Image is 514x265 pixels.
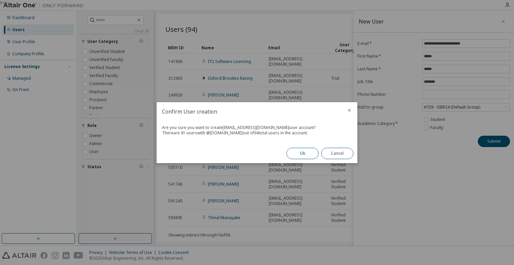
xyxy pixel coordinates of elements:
div: There are 91 users with @ [DOMAIN_NAME] out of 94 total users in the account. [162,130,352,136]
div: Are you sure you want to create [EMAIL_ADDRESS][DOMAIN_NAME] user account? [162,125,352,130]
button: close [347,108,352,113]
button: Ok [286,148,319,159]
button: Cancel [321,148,353,159]
h2: Confirm User creation [157,102,341,121]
